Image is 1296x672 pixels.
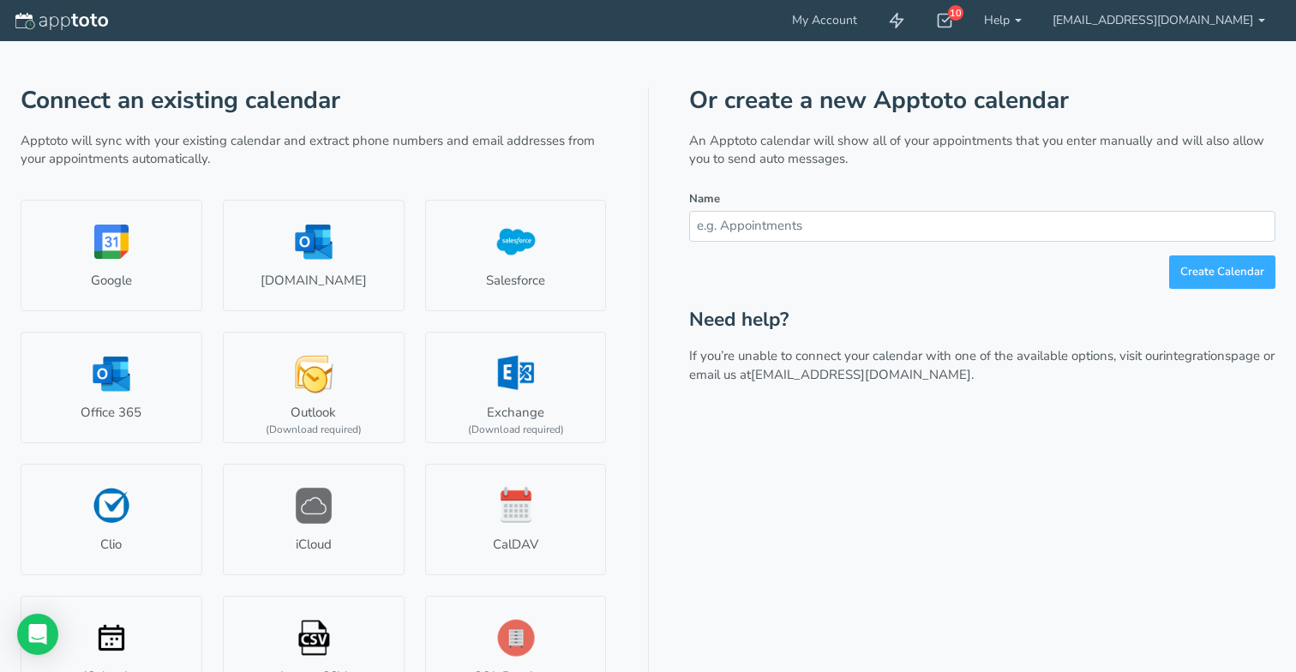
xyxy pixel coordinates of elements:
[689,132,1275,169] p: An Apptoto calendar will show all of your appointments that you enter manually and will also allo...
[21,332,202,443] a: Office 365
[21,200,202,311] a: Google
[17,614,58,655] div: Open Intercom Messenger
[223,200,405,311] a: [DOMAIN_NAME]
[689,347,1275,384] p: If you’re unable to connect your calendar with one of the available options, visit our page or em...
[1163,347,1231,364] a: integrations
[689,211,1275,241] input: e.g. Appointments
[21,132,607,169] p: Apptoto will sync with your existing calendar and extract phone numbers and email addresses from ...
[1169,255,1275,289] button: Create Calendar
[689,87,1275,114] h1: Or create a new Apptoto calendar
[266,423,362,437] div: (Download required)
[425,464,607,575] a: CalDAV
[425,200,607,311] a: Salesforce
[689,191,720,207] label: Name
[751,366,974,383] a: [EMAIL_ADDRESS][DOMAIN_NAME].
[948,5,963,21] div: 10
[15,13,108,30] img: logo-apptoto--white.svg
[223,332,405,443] a: Outlook
[21,464,202,575] a: Clio
[21,87,607,114] h1: Connect an existing calendar
[689,309,1275,331] h2: Need help?
[468,423,564,437] div: (Download required)
[425,332,607,443] a: Exchange
[223,464,405,575] a: iCloud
